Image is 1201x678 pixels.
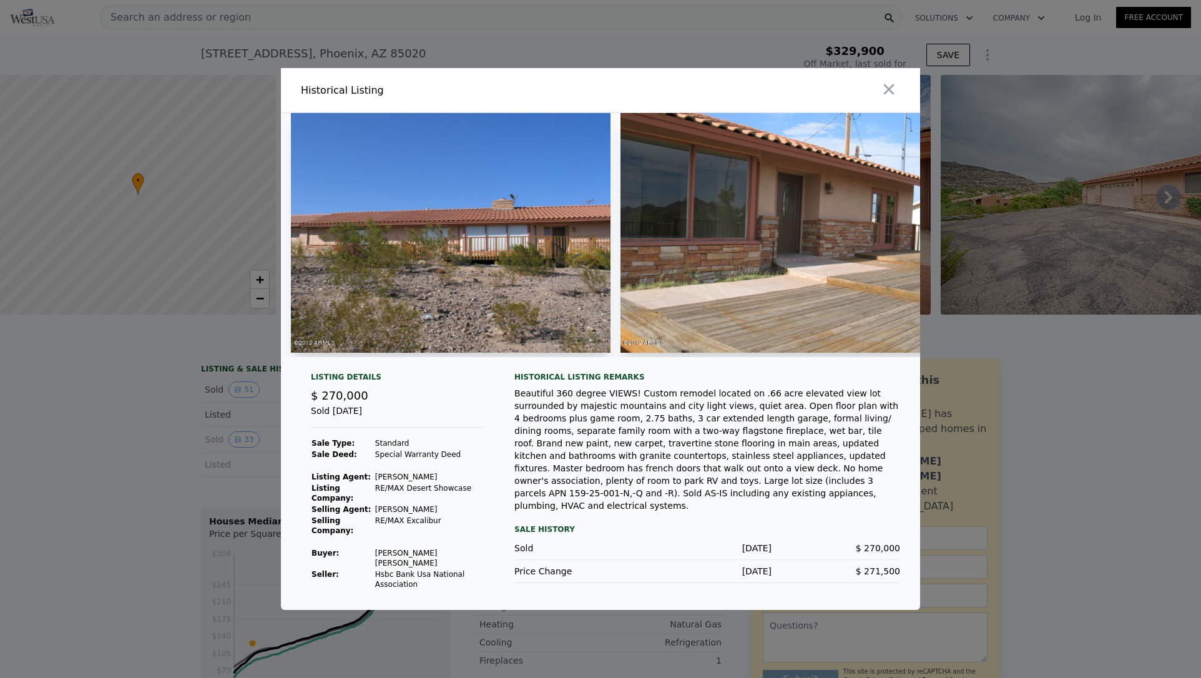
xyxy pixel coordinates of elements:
[311,516,353,535] strong: Selling Company:
[301,83,596,98] div: Historical Listing
[856,543,900,553] span: $ 270,000
[375,471,484,483] td: [PERSON_NAME]
[620,113,940,353] img: Property Img
[311,439,355,448] strong: Sale Type:
[514,522,900,537] div: Sale History
[311,450,357,459] strong: Sale Deed:
[375,515,484,536] td: RE/MAX Excalibur
[311,570,339,579] strong: Seller :
[311,389,368,402] span: $ 270,000
[514,565,643,577] div: Price Change
[375,483,484,504] td: RE/MAX Desert Showcase
[311,484,353,503] strong: Listing Company:
[514,542,643,554] div: Sold
[311,473,371,481] strong: Listing Agent:
[311,372,484,387] div: Listing Details
[375,548,484,569] td: [PERSON_NAME] [PERSON_NAME]
[375,569,484,590] td: Hsbc Bank Usa National Association
[856,566,900,576] span: $ 271,500
[514,387,900,512] div: Beautiful 360 degree VIEWS! Custom remodel located on .66 acre elevated view lot surrounded by ma...
[375,504,484,515] td: [PERSON_NAME]
[643,565,772,577] div: [DATE]
[291,113,610,353] img: Property Img
[311,505,371,514] strong: Selling Agent:
[375,438,484,449] td: Standard
[514,372,900,382] div: Historical Listing remarks
[311,549,339,558] strong: Buyer :
[311,405,484,428] div: Sold [DATE]
[643,542,772,554] div: [DATE]
[375,449,484,460] td: Special Warranty Deed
